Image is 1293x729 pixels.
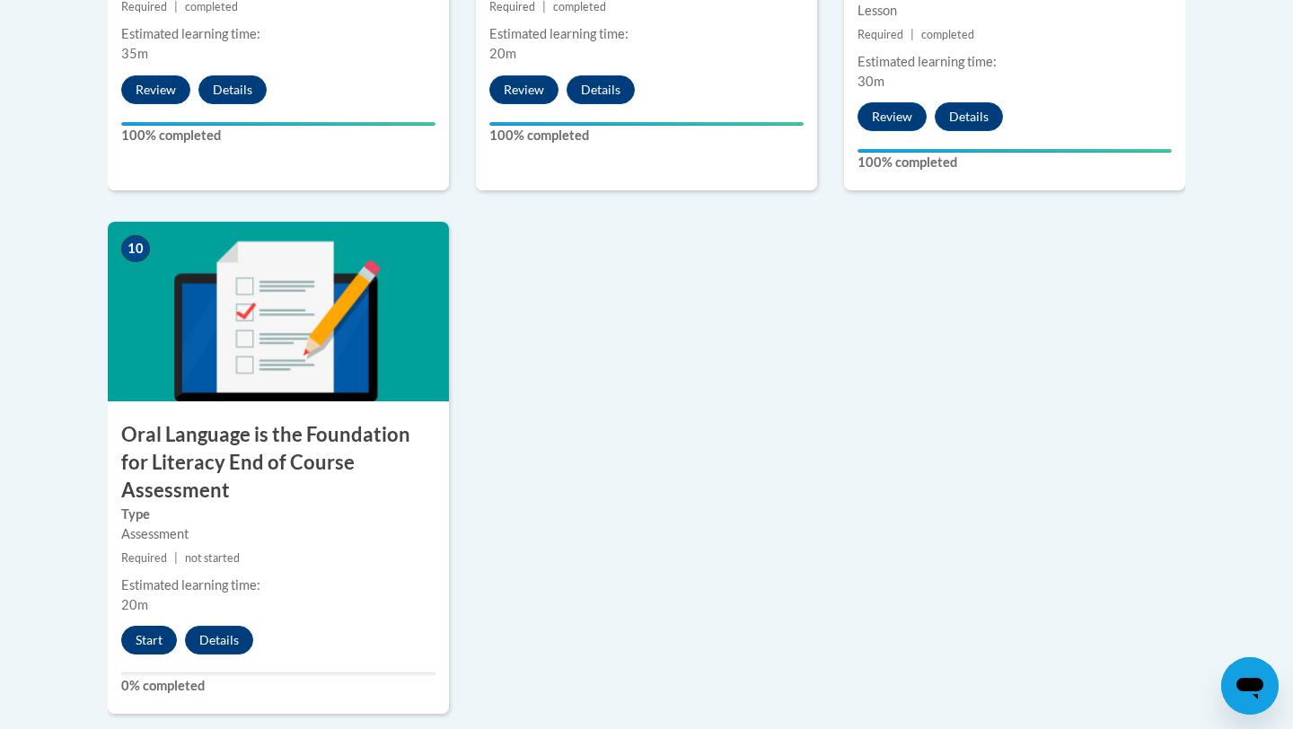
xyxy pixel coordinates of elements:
[174,551,178,565] span: |
[489,46,516,61] span: 20m
[185,626,253,654] button: Details
[858,28,903,41] span: Required
[121,505,435,524] label: Type
[858,149,1172,153] div: Your progress
[121,575,435,595] div: Estimated learning time:
[121,122,435,126] div: Your progress
[489,122,804,126] div: Your progress
[935,102,1003,131] button: Details
[108,222,449,401] img: Course Image
[185,551,240,565] span: not started
[1221,657,1279,715] iframe: Button to launch messaging window
[921,28,974,41] span: completed
[121,46,148,61] span: 35m
[858,74,884,89] span: 30m
[489,24,804,44] div: Estimated learning time:
[198,75,267,104] button: Details
[858,52,1172,72] div: Estimated learning time:
[489,75,559,104] button: Review
[121,75,190,104] button: Review
[108,421,449,504] h3: Oral Language is the Foundation for Literacy End of Course Assessment
[858,1,1172,21] div: Lesson
[489,126,804,145] label: 100% completed
[567,75,635,104] button: Details
[858,153,1172,172] label: 100% completed
[858,102,927,131] button: Review
[121,524,435,544] div: Assessment
[121,597,148,612] span: 20m
[121,126,435,145] label: 100% completed
[910,28,914,41] span: |
[121,676,435,696] label: 0% completed
[121,24,435,44] div: Estimated learning time:
[121,235,150,262] span: 10
[121,626,177,654] button: Start
[121,551,167,565] span: Required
